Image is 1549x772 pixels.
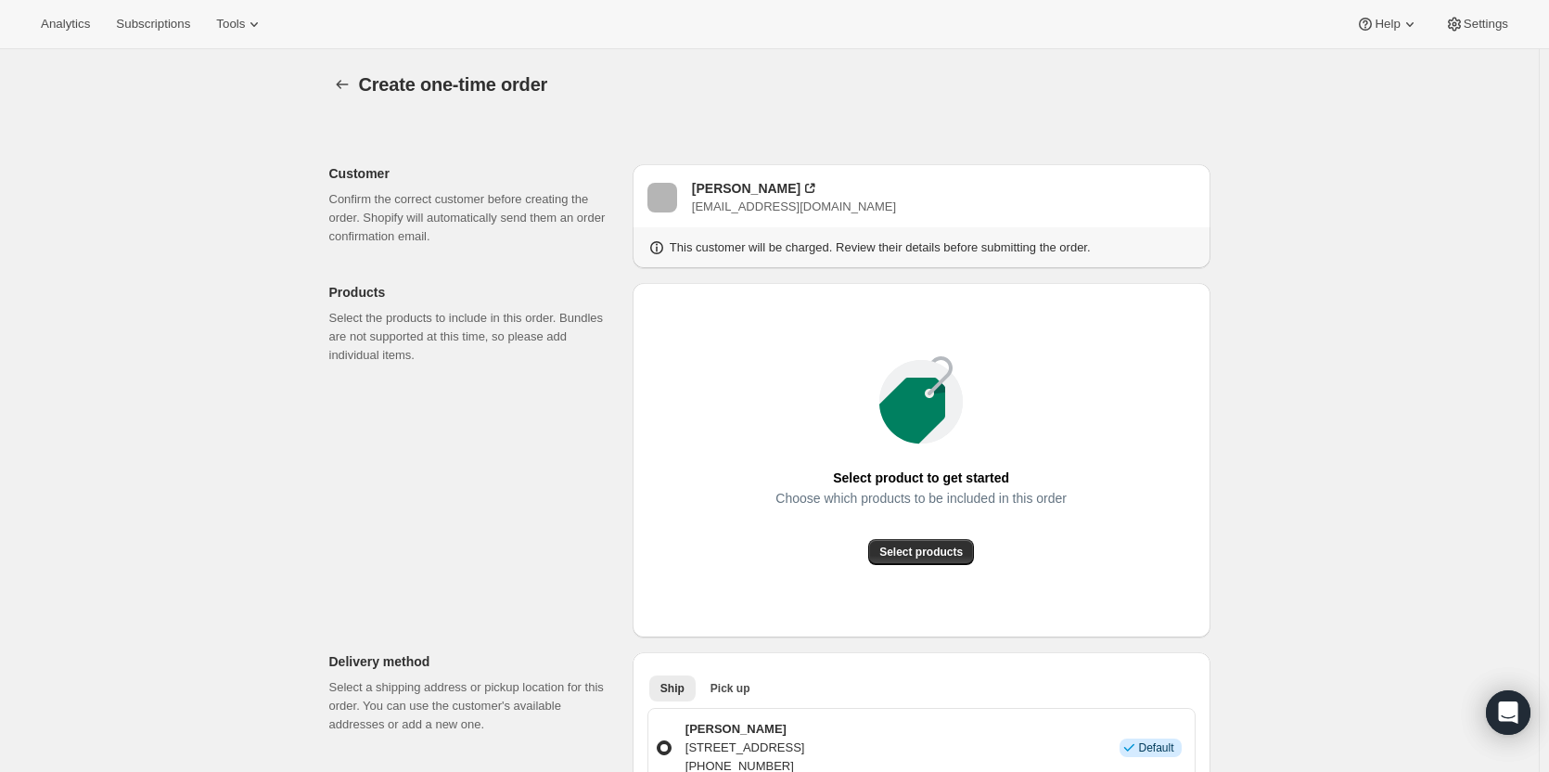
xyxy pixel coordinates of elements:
p: [PERSON_NAME] [685,720,805,739]
div: [PERSON_NAME] [692,179,800,198]
span: Analytics [41,17,90,32]
p: Confirm the correct customer before creating the order. Shopify will automatically send them an o... [329,190,618,246]
span: Ship [660,681,685,696]
span: Select product to get started [833,465,1009,491]
button: Subscriptions [105,11,201,37]
span: [EMAIL_ADDRESS][DOMAIN_NAME] [692,199,896,213]
span: Help [1375,17,1400,32]
span: Select products [879,545,963,560]
span: Create one-time order [359,74,548,95]
span: Subscriptions [116,17,190,32]
button: Select products [868,539,974,565]
span: Pick up [710,681,750,696]
span: Tom Kronquist [647,183,677,212]
p: Products [329,283,618,302]
p: [STREET_ADDRESS] [685,739,805,757]
span: Default [1138,740,1173,755]
button: Settings [1434,11,1519,37]
p: Select the products to include in this order. Bundles are not supported at this time, so please a... [329,309,618,365]
p: Select a shipping address or pickup location for this order. You can use the customer's available... [329,678,618,734]
span: Tools [216,17,245,32]
p: This customer will be charged. Review their details before submitting the order. [670,238,1091,257]
span: Choose which products to be included in this order [775,485,1067,511]
button: Tools [205,11,275,37]
span: Settings [1464,17,1508,32]
p: Customer [329,164,618,183]
div: Open Intercom Messenger [1486,690,1530,735]
p: Delivery method [329,652,618,671]
button: Analytics [30,11,101,37]
button: Help [1345,11,1429,37]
